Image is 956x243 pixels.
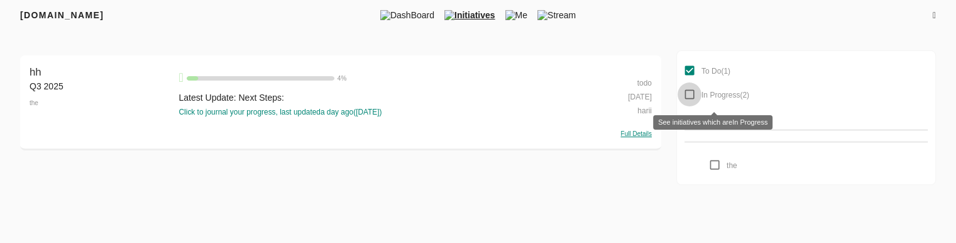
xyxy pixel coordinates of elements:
div: [DATE] [558,89,651,103]
div: the [30,93,172,114]
div: Click to journal your progress, last updated a day ago ( [DATE] ) [179,107,552,118]
img: tic.png [444,10,454,20]
span: 4 % [338,75,346,82]
span: DashBoard [375,9,439,21]
span: In Progress ( 2 ) [701,91,749,99]
img: stream.png [537,10,547,20]
span: Me [500,9,532,21]
div: harii [558,103,651,116]
span: To Do ( 1 ) [701,67,730,76]
span: Initiatives [439,9,500,21]
span: hh [30,66,41,78]
img: dashboard.png [380,10,390,20]
span: [DOMAIN_NAME] [20,10,104,20]
span: Stream [532,9,581,21]
div: todo [558,75,651,89]
div: Q3 2025 [30,80,172,93]
span: the [727,161,737,170]
div: Latest Update: Next Steps: [179,91,552,104]
img: me.png [505,10,515,20]
span: Full Details [620,130,651,137]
